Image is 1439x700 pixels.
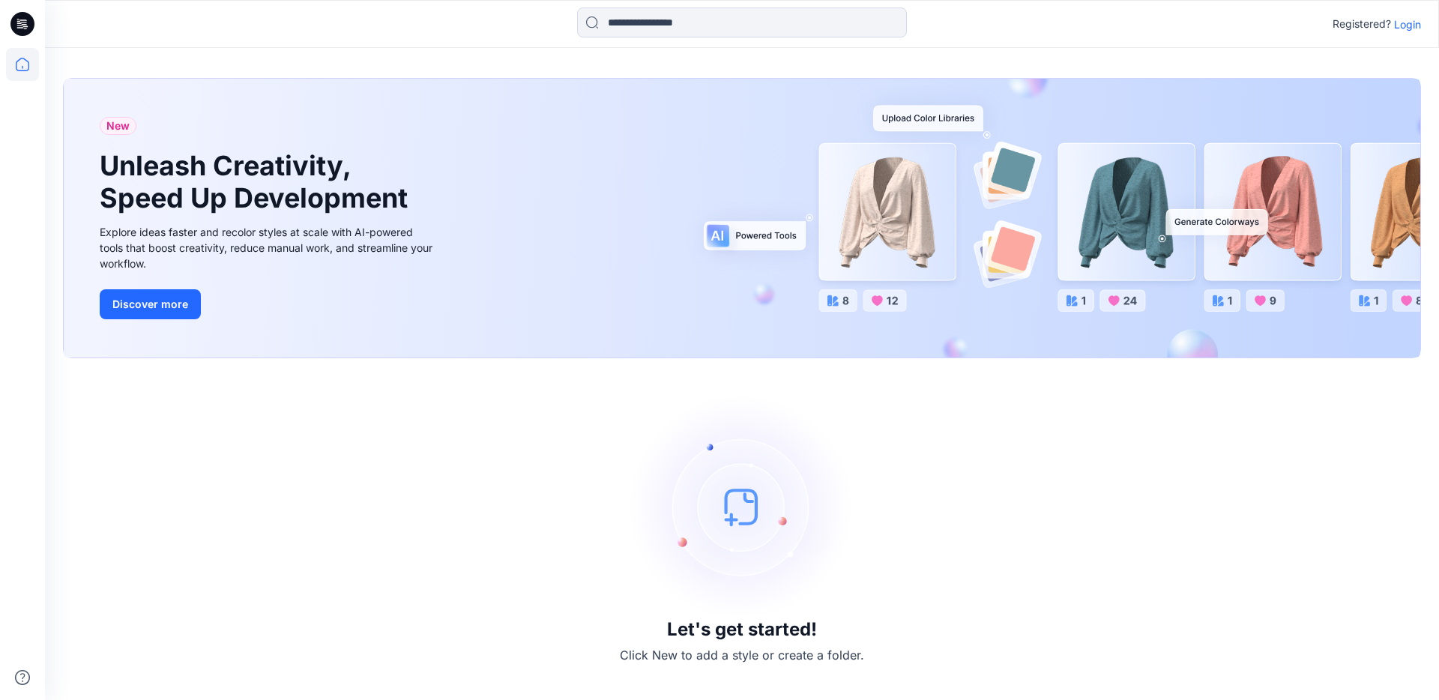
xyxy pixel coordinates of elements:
[1394,16,1421,32] p: Login
[106,117,130,135] span: New
[667,619,817,640] h3: Let's get started!
[100,289,437,319] a: Discover more
[620,646,864,664] p: Click New to add a style or create a folder.
[100,150,414,214] h1: Unleash Creativity, Speed Up Development
[100,289,201,319] button: Discover more
[1333,15,1391,33] p: Registered?
[100,224,437,271] div: Explore ideas faster and recolor styles at scale with AI-powered tools that boost creativity, red...
[630,394,854,619] img: empty-state-image.svg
